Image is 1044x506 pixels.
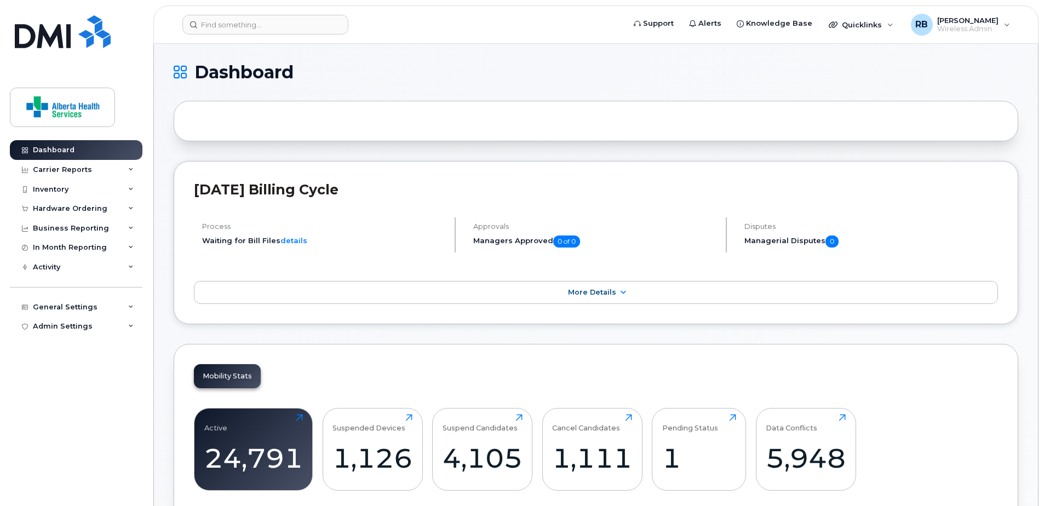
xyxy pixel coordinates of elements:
[662,414,736,484] a: Pending Status1
[766,414,846,484] a: Data Conflicts5,948
[552,414,620,432] div: Cancel Candidates
[443,414,523,484] a: Suspend Candidates4,105
[568,288,616,296] span: More Details
[473,235,716,248] h5: Managers Approved
[204,414,227,432] div: Active
[553,235,580,248] span: 0 of 0
[204,442,303,474] div: 24,791
[473,222,716,231] h4: Approvals
[202,222,445,231] h4: Process
[443,414,518,432] div: Suspend Candidates
[194,181,998,198] h2: [DATE] Billing Cycle
[194,64,294,81] span: Dashboard
[552,414,632,484] a: Cancel Candidates1,111
[332,442,412,474] div: 1,126
[332,414,405,432] div: Suspended Devices
[662,442,736,474] div: 1
[744,222,998,231] h4: Disputes
[552,442,632,474] div: 1,111
[662,414,718,432] div: Pending Status
[443,442,523,474] div: 4,105
[766,414,817,432] div: Data Conflicts
[204,414,303,484] a: Active24,791
[202,235,445,246] li: Waiting for Bill Files
[332,414,412,484] a: Suspended Devices1,126
[280,236,307,245] a: details
[744,235,998,248] h5: Managerial Disputes
[825,235,839,248] span: 0
[766,442,846,474] div: 5,948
